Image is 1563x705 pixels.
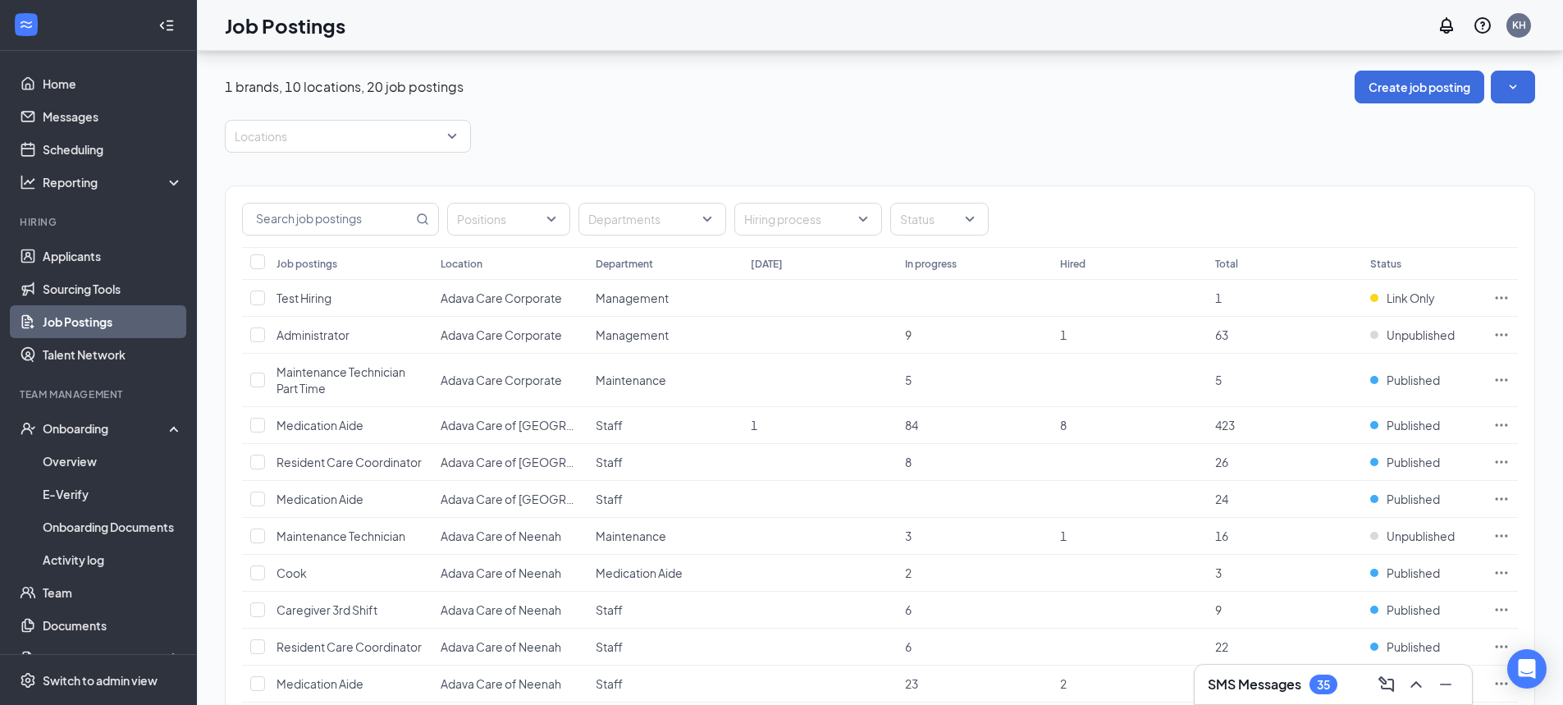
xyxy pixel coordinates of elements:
[905,418,918,433] span: 84
[432,317,587,354] td: Adava Care Corporate
[1362,247,1485,280] th: Status
[905,373,912,387] span: 5
[1387,639,1440,655] span: Published
[1215,565,1222,580] span: 3
[43,445,183,478] a: Overview
[441,291,562,305] span: Adava Care Corporate
[20,387,180,401] div: Team Management
[587,481,743,518] td: Staff
[596,676,623,691] span: Staff
[1060,327,1067,342] span: 1
[596,529,666,543] span: Maintenance
[1373,671,1400,698] button: ComposeMessage
[276,565,307,580] span: Cook
[441,639,561,654] span: Adava Care of Neenah
[441,257,482,271] div: Location
[43,100,183,133] a: Messages
[1207,247,1362,280] th: Total
[243,204,413,235] input: Search job postings
[1507,649,1547,689] div: Open Intercom Messenger
[1215,291,1222,305] span: 1
[1387,491,1440,507] span: Published
[1060,529,1067,543] span: 1
[587,280,743,317] td: Management
[43,642,183,675] a: SurveysCrown
[1215,327,1228,342] span: 63
[596,602,623,617] span: Staff
[1437,16,1456,35] svg: Notifications
[43,576,183,609] a: Team
[905,327,912,342] span: 9
[587,354,743,407] td: Maintenance
[1377,675,1396,694] svg: ComposeMessage
[441,418,638,433] span: Adava Care of [GEOGRAPHIC_DATA]
[1387,602,1440,618] span: Published
[587,444,743,481] td: Staff
[432,407,587,444] td: Adava Care of Glendale
[1406,675,1426,694] svg: ChevronUp
[1493,327,1510,343] svg: Ellipses
[276,455,422,469] span: Resident Care Coordinator
[1060,418,1067,433] span: 8
[441,327,562,342] span: Adava Care Corporate
[587,518,743,555] td: Maintenance
[1052,247,1207,280] th: Hired
[276,529,405,543] span: Maintenance Technician
[587,629,743,666] td: Staff
[441,565,561,580] span: Adava Care of Neenah
[1215,529,1228,543] span: 16
[432,592,587,629] td: Adava Care of Neenah
[1493,372,1510,388] svg: Ellipses
[43,543,183,576] a: Activity log
[596,492,623,506] span: Staff
[441,373,562,387] span: Adava Care Corporate
[441,492,638,506] span: Adava Care of [GEOGRAPHIC_DATA]
[1215,418,1235,433] span: 423
[1208,675,1301,694] h3: SMS Messages
[1387,327,1455,343] span: Unpublished
[743,247,898,280] th: [DATE]
[905,565,912,580] span: 2
[276,492,363,506] span: Medication Aide
[1436,675,1456,694] svg: Minimize
[432,354,587,407] td: Adava Care Corporate
[416,213,429,226] svg: MagnifyingGlass
[587,592,743,629] td: Staff
[587,666,743,703] td: Staff
[441,602,561,617] span: Adava Care of Neenah
[20,420,36,437] svg: UserCheck
[1493,491,1510,507] svg: Ellipses
[587,555,743,592] td: Medication Aide
[43,420,169,437] div: Onboarding
[596,291,669,305] span: Management
[596,257,653,271] div: Department
[18,16,34,33] svg: WorkstreamLogo
[905,529,912,543] span: 3
[43,174,184,190] div: Reporting
[897,247,1052,280] th: In progress
[1060,676,1067,691] span: 2
[1215,492,1228,506] span: 24
[596,418,623,433] span: Staff
[276,291,331,305] span: Test Hiring
[43,510,183,543] a: Onboarding Documents
[1512,18,1526,32] div: KH
[1387,372,1440,388] span: Published
[596,373,666,387] span: Maintenance
[1493,454,1510,470] svg: Ellipses
[1493,639,1510,655] svg: Ellipses
[1433,671,1459,698] button: Minimize
[20,215,180,229] div: Hiring
[441,529,561,543] span: Adava Care of Neenah
[1387,417,1440,433] span: Published
[1355,71,1484,103] button: Create job posting
[905,676,918,691] span: 23
[1505,79,1521,95] svg: SmallChevronDown
[276,418,363,433] span: Medication Aide
[43,240,183,272] a: Applicants
[276,602,377,617] span: Caregiver 3rd Shift
[432,481,587,518] td: Adava Care of Hartland
[1493,528,1510,544] svg: Ellipses
[43,272,183,305] a: Sourcing Tools
[1491,71,1535,103] button: SmallChevronDown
